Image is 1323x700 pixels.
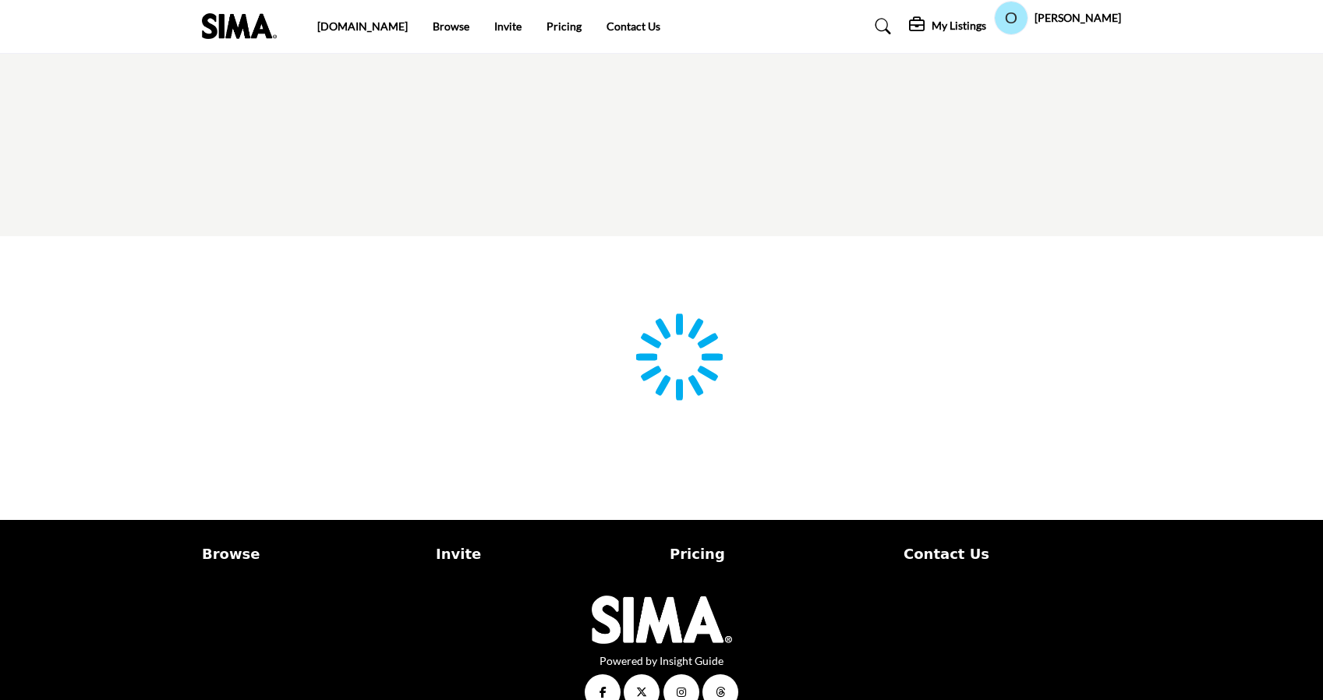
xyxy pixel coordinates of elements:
a: Contact Us [904,543,1121,564]
h5: [PERSON_NAME] [1035,10,1121,26]
button: Show hide supplier dropdown [994,1,1028,35]
a: Search [860,14,901,39]
a: Invite [494,19,522,33]
a: Pricing [547,19,582,33]
a: Browse [433,19,469,33]
img: Site Logo [202,13,285,39]
h5: My Listings [932,19,986,33]
a: Powered by Insight Guide [600,654,723,667]
a: Browse [202,543,419,564]
img: No Site Logo [592,596,732,644]
a: Contact Us [607,19,660,33]
a: Pricing [670,543,887,564]
a: Invite [436,543,653,564]
a: [DOMAIN_NAME] [317,19,408,33]
div: My Listings [909,17,986,36]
